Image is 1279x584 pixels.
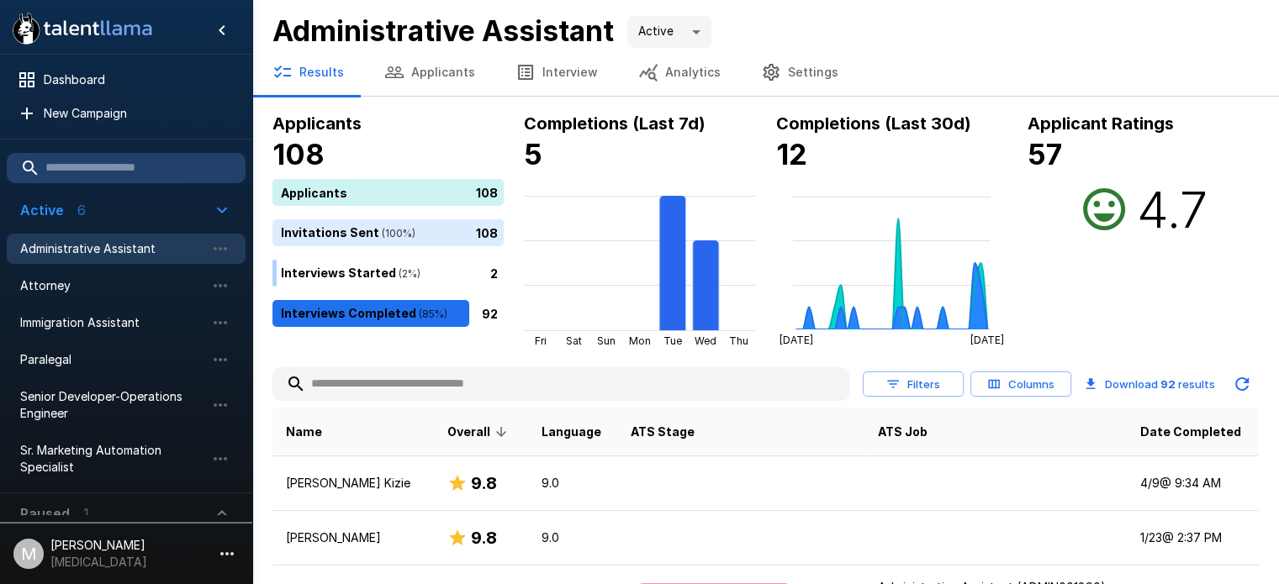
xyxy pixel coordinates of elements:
button: Results [252,49,364,96]
p: [PERSON_NAME] [286,529,420,546]
span: Overall [447,422,512,442]
b: Applicant Ratings [1028,113,1174,134]
button: Settings [741,49,859,96]
td: 4/9 @ 9:34 AM [1127,456,1259,511]
tspan: Sun [598,334,616,347]
tspan: Tue [663,334,682,347]
p: 92 [482,304,498,322]
tspan: Wed [695,334,716,347]
button: Filters [863,371,964,397]
tspan: Sat [566,334,582,347]
b: 5 [524,137,542,171]
span: Language [542,422,601,442]
h6: 9.8 [471,470,497,497]
button: Analytics [618,49,741,96]
span: Date Completed [1140,422,1241,442]
b: Completions (Last 7d) [524,113,706,134]
p: 108 [476,224,498,241]
b: 12 [776,137,807,171]
p: 108 [476,183,498,201]
p: [PERSON_NAME] Kizie [286,475,420,492]
b: 57 [1028,137,1062,171]
button: Applicants [364,49,495,96]
button: Updated Today - 3:12 PM [1225,367,1259,401]
b: Applicants [272,113,362,134]
tspan: [DATE] [970,334,1004,346]
span: ATS Job [878,422,928,442]
b: 108 [272,137,325,171]
tspan: [DATE] [779,334,812,346]
div: Active [627,16,711,48]
tspan: Fri [535,334,547,347]
tspan: Mon [629,334,651,347]
button: Download 92 results [1078,367,1222,401]
p: 2 [490,264,498,281]
p: 9.0 [542,475,604,492]
p: 9.0 [542,529,604,546]
span: Name [286,422,322,442]
b: 92 [1160,377,1176,391]
b: Completions (Last 30d) [776,113,971,134]
button: Interview [495,49,618,96]
tspan: Thu [729,334,748,347]
h6: 9.8 [471,524,497,551]
h2: 4.7 [1136,179,1207,239]
td: 1/23 @ 2:37 PM [1127,511,1259,566]
span: ATS Stage [631,422,695,442]
b: Administrative Assistant [272,13,614,48]
button: Columns [970,371,1071,397]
